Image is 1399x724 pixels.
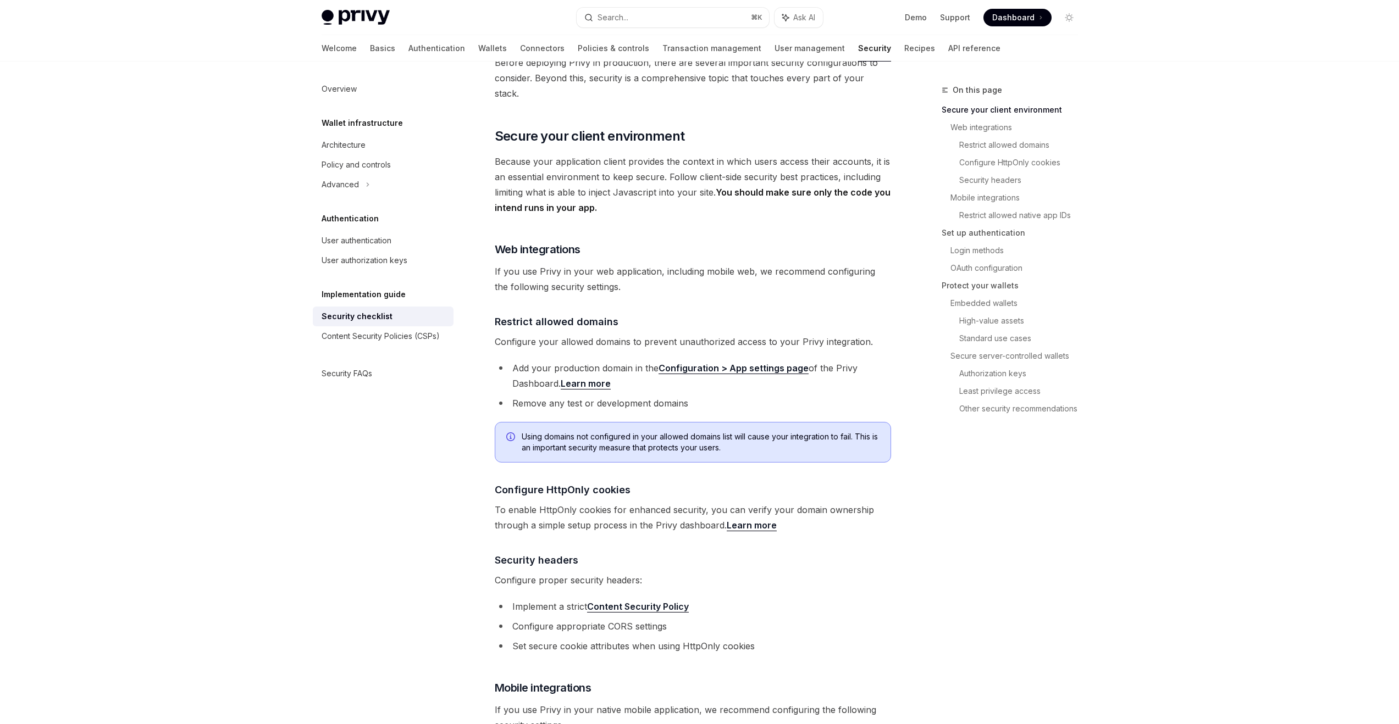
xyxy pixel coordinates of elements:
a: Mobile integrations [950,189,1087,207]
a: Content Security Policies (CSPs) [313,326,454,346]
a: Secure server-controlled wallets [950,347,1087,365]
a: Web integrations [950,119,1087,136]
a: User authorization keys [313,250,454,270]
a: Authorization keys [959,365,1087,382]
li: Set secure cookie attributes when using HttpOnly cookies [495,638,891,654]
a: Security FAQs [313,364,454,383]
a: User management [775,35,845,62]
span: To enable HttpOnly cookies for enhanced security, you can verify your domain ownership through a ... [495,502,891,533]
a: Security headers [959,171,1087,189]
h5: Wallet infrastructure [322,116,403,130]
a: Policies & controls [578,35,649,62]
a: User authentication [313,231,454,250]
a: Recipes [904,35,935,62]
a: Login methods [950,242,1087,259]
span: Web integrations [495,242,580,257]
div: User authorization keys [322,254,407,267]
div: User authentication [322,234,391,247]
a: Learn more [561,378,611,389]
span: Secure your client environment [495,127,685,145]
a: Protect your wallets [942,277,1087,294]
span: Restrict allowed domains [495,314,618,329]
a: Dashboard [983,9,1052,26]
div: Architecture [322,138,366,152]
div: Overview [322,82,357,96]
a: Support [940,12,970,23]
span: If you use Privy in your web application, including mobile web, we recommend configuring the foll... [495,264,891,294]
a: Policy and controls [313,155,454,175]
a: API reference [948,35,1000,62]
a: Secure your client environment [942,101,1087,119]
a: Demo [905,12,927,23]
a: Architecture [313,135,454,155]
li: Remove any test or development domains [495,396,891,411]
li: Add your production domain in the of the Privy Dashboard. [495,360,891,391]
span: Mobile integrations [495,680,591,695]
a: Content Security Policy [587,601,689,612]
span: ⌘ K [751,13,762,22]
div: Content Security Policies (CSPs) [322,330,440,343]
a: Configure HttpOnly cookies [959,154,1087,171]
a: Security checklist [313,307,454,326]
div: Policy and controls [322,158,391,171]
span: Dashboard [992,12,1035,23]
a: Wallets [478,35,507,62]
a: Set up authentication [942,224,1087,242]
span: Using domains not configured in your allowed domains list will cause your integration to fail. Th... [522,431,880,453]
h5: Authentication [322,212,379,225]
img: light logo [322,10,390,25]
svg: Info [506,432,517,443]
span: Security headers [495,553,578,567]
span: Configure your allowed domains to prevent unauthorized access to your Privy integration. [495,334,891,349]
div: Security FAQs [322,367,372,380]
button: Ask AI [775,8,823,27]
span: Before deploying Privy in production, there are several important security configurations to cons... [495,55,891,101]
a: Least privilege access [959,382,1087,400]
a: Standard use cases [959,330,1087,347]
a: Welcome [322,35,357,62]
div: Advanced [322,178,359,191]
span: Configure proper security headers: [495,572,891,588]
span: On this page [953,83,1002,97]
a: Connectors [520,35,565,62]
a: Embedded wallets [950,294,1087,312]
span: Configure HttpOnly cookies [495,482,631,497]
div: Search... [598,11,628,24]
a: Restrict allowed native app IDs [959,207,1087,224]
a: Basics [370,35,395,62]
a: Overview [313,79,454,99]
h5: Implementation guide [322,288,406,301]
button: Search...⌘K [577,8,769,27]
button: Toggle dark mode [1060,9,1078,26]
a: OAuth configuration [950,259,1087,277]
a: Security [858,35,891,62]
li: Implement a strict [495,599,891,614]
li: Configure appropriate CORS settings [495,619,891,634]
a: Authentication [408,35,465,62]
a: Restrict allowed domains [959,136,1087,154]
div: Security checklist [322,310,392,323]
a: Configuration > App settings page [659,363,809,374]
a: Transaction management [662,35,761,62]
span: Ask AI [793,12,815,23]
a: Other security recommendations [959,400,1087,417]
span: Because your application client provides the context in which users access their accounts, it is ... [495,154,891,215]
a: Learn more [727,520,777,531]
a: High-value assets [959,312,1087,330]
